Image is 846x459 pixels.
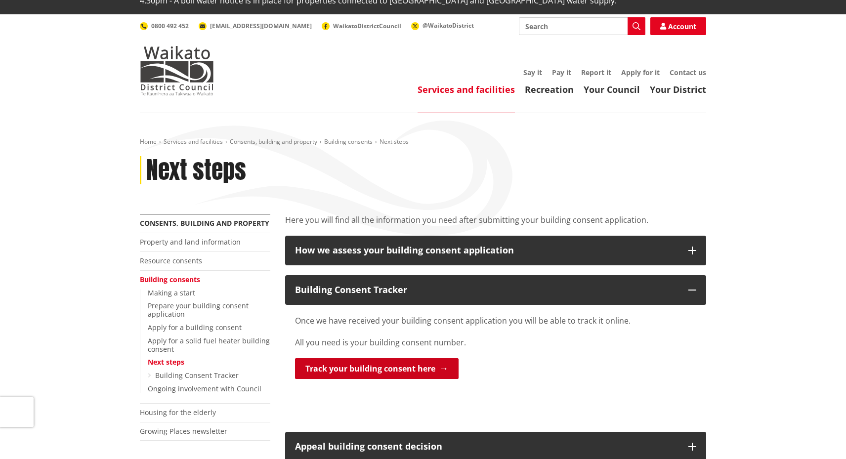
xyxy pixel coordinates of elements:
[148,301,249,319] a: Prepare your building consent application
[423,21,474,30] span: @WaikatoDistrict
[525,83,574,95] a: Recreation
[148,288,195,297] a: Making a start
[148,357,184,367] a: Next steps
[140,256,202,265] a: Resource consents
[295,358,459,379] a: Track your building consent here
[581,68,611,77] a: Report it
[140,137,157,146] a: Home
[140,22,189,30] a: 0800 492 452
[324,137,373,146] a: Building consents
[148,323,242,332] a: Apply for a building consent
[380,137,409,146] span: Next steps
[140,46,214,95] img: Waikato District Council - Te Kaunihera aa Takiwaa o Waikato
[140,138,706,146] nav: breadcrumb
[140,408,216,417] a: Housing for the elderly
[155,371,239,380] a: Building Consent Tracker
[584,83,640,95] a: Your Council
[295,442,678,452] div: Appeal building consent decision
[164,137,223,146] a: Services and facilities
[148,336,270,354] a: Apply for a solid fuel heater building consent​
[418,83,515,95] a: Services and facilities
[285,275,706,305] button: Building Consent Tracker
[146,156,246,185] h1: Next steps
[523,68,542,77] a: Say it
[230,137,317,146] a: Consents, building and property
[295,246,678,255] div: How we assess your building consent application
[295,315,696,327] p: Once we have received your building consent application you will be able to track it online.
[210,22,312,30] span: [EMAIL_ADDRESS][DOMAIN_NAME]
[411,21,474,30] a: @WaikatoDistrict
[295,336,696,348] p: All you need is your building consent number.
[151,22,189,30] span: 0800 492 452
[801,417,836,453] iframe: Messenger Launcher
[322,22,401,30] a: WaikatoDistrictCouncil
[199,22,312,30] a: [EMAIL_ADDRESS][DOMAIN_NAME]
[140,218,269,228] a: Consents, building and property
[295,285,678,295] div: Building Consent Tracker
[148,384,261,393] a: Ongoing involvement with Council
[650,83,706,95] a: Your District
[552,68,571,77] a: Pay it
[650,17,706,35] a: Account
[140,275,200,284] a: Building consents
[140,237,241,247] a: Property and land information
[621,68,660,77] a: Apply for it
[670,68,706,77] a: Contact us
[333,22,401,30] span: WaikatoDistrictCouncil
[285,236,706,265] button: How we assess your building consent application
[140,426,227,436] a: Growing Places newsletter
[519,17,645,35] input: Search input
[285,214,706,226] p: Here you will find all the information you need after submitting your building consent application.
